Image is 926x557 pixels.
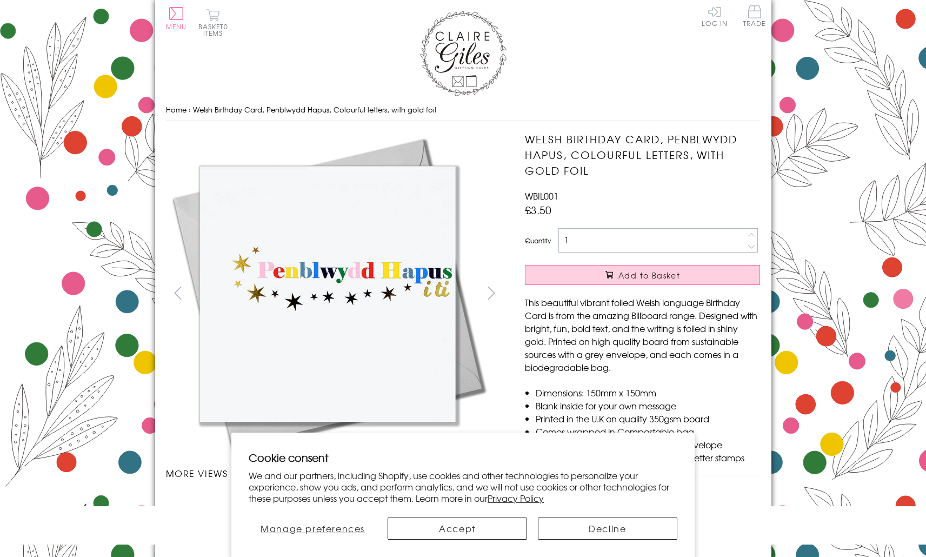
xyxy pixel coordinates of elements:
span: Trade [743,5,766,26]
button: Add to Basket [525,265,760,285]
button: prev [166,281,190,305]
a: Log In [702,5,728,26]
li: Carousel Page 1 (Current Slide) [166,490,250,514]
span: Welsh Birthday Card, Penblwydd Hapus, Colourful letters, with gold foil [193,104,436,115]
li: Comes wrapped in Compostable bag [536,425,760,438]
span: Manage preferences [261,522,365,535]
h1: Welsh Birthday Card, Penblwydd Hapus, Colourful letters, with gold foil [525,131,760,178]
button: Accept [388,518,527,540]
label: Quantity [525,236,551,246]
span: WBIL001 [525,189,558,202]
button: Menu [166,7,187,30]
h2: Cookie consent [249,450,677,465]
a: Trade [743,5,766,29]
p: We and our partners, including Shopify, use cookies and other technologies to personalize your ex... [249,470,677,503]
span: 0 items [203,22,228,38]
a: Home [166,104,186,115]
span: Menu [166,22,187,31]
li: Printed in the U.K on quality 350gsm board [536,412,760,425]
button: Decline [538,518,677,540]
img: Welsh Birthday Card, Penblwydd Hapus, Colourful letters, with gold foil [166,131,490,456]
li: Dimensions: 150mm x 150mm [536,386,760,399]
span: £3.50 [525,202,551,217]
li: Blank inside for your own message [536,399,760,412]
h3: More views [166,467,504,480]
button: Manage preferences [249,518,377,540]
p: This beautiful vibrant foiled Welsh language Birthday Card is from the amazing Billboard range. D... [525,296,760,374]
ul: Carousel Pagination [166,490,504,538]
a: Privacy Policy [488,492,544,505]
span: › [189,104,191,115]
span: Add to Basket [618,270,680,281]
button: next [479,281,503,305]
img: Claire Giles Greetings Cards [420,11,507,96]
nav: breadcrumbs [166,99,761,121]
button: Basket0 items [198,9,228,36]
